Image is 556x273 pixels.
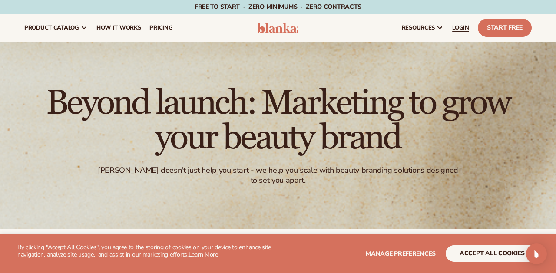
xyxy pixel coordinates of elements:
span: LOGIN [452,24,469,31]
span: Manage preferences [366,250,436,258]
div: Open Intercom Messenger [526,243,547,264]
a: resources [397,14,448,42]
a: product catalog [20,14,92,42]
span: resources [402,24,435,31]
span: pricing [149,24,172,31]
a: How It Works [92,14,146,42]
h1: Beyond launch: Marketing to grow your beauty brand [39,86,517,155]
p: By clicking "Accept All Cookies", you agree to the storing of cookies on your device to enhance s... [17,244,278,259]
button: accept all cookies [446,245,539,262]
span: Free to start · ZERO minimums · ZERO contracts [195,3,361,11]
a: LOGIN [448,14,473,42]
img: logo [258,23,298,33]
a: Start Free [478,19,532,37]
a: pricing [145,14,177,42]
button: Manage preferences [366,245,436,262]
span: product catalog [24,24,79,31]
div: [PERSON_NAME] doesn't just help you start - we help you scale with beauty branding solutions desi... [97,165,459,186]
span: How It Works [96,24,141,31]
a: Learn More [189,250,218,259]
